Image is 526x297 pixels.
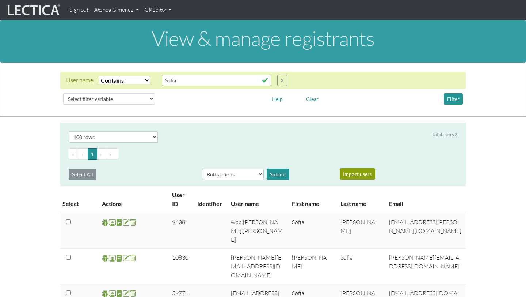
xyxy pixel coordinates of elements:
th: User name [226,186,287,213]
th: Identifier [193,186,226,213]
ul: Pagination [69,148,457,160]
button: Clear [303,93,322,105]
button: Go to page 1 [88,148,97,160]
td: Sofia [336,248,385,284]
div: User name [66,76,93,84]
button: X [277,75,287,86]
a: CKEditor [142,3,174,17]
span: delete [130,218,137,227]
div: Submit [267,169,289,180]
a: Atenea Giménez [91,3,142,17]
th: Select [60,186,98,213]
a: Sign out [66,3,91,17]
td: Sofia [287,213,336,249]
td: [PERSON_NAME] [336,213,385,249]
td: [PERSON_NAME][EMAIL_ADDRESS][DOMAIN_NAME] [385,248,466,284]
span: reports [116,218,123,227]
td: 10830 [168,248,193,284]
a: Help [268,94,286,101]
button: Filter [444,93,463,105]
button: Help [268,93,286,105]
div: Total users 3 [432,131,457,138]
span: Staff [109,254,116,262]
button: Import users [340,168,375,180]
td: [EMAIL_ADDRESS][PERSON_NAME][DOMAIN_NAME] [385,213,466,249]
span: Staff [109,218,116,227]
h1: View & manage registrants [6,27,520,50]
img: lecticalive [6,3,61,17]
th: Email [385,186,466,213]
th: Last name [336,186,385,213]
th: User ID [168,186,193,213]
td: wpp.[PERSON_NAME].[PERSON_NAME] [226,213,287,249]
span: delete [130,254,137,262]
th: First name [287,186,336,213]
th: Actions [98,186,168,213]
button: Select All [69,169,96,180]
td: 9438 [168,213,193,249]
span: reports [116,254,123,262]
td: [PERSON_NAME] [287,248,336,284]
td: [PERSON_NAME][EMAIL_ADDRESS][DOMAIN_NAME] [226,248,287,284]
span: account update [123,254,130,262]
span: account update [123,218,130,227]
